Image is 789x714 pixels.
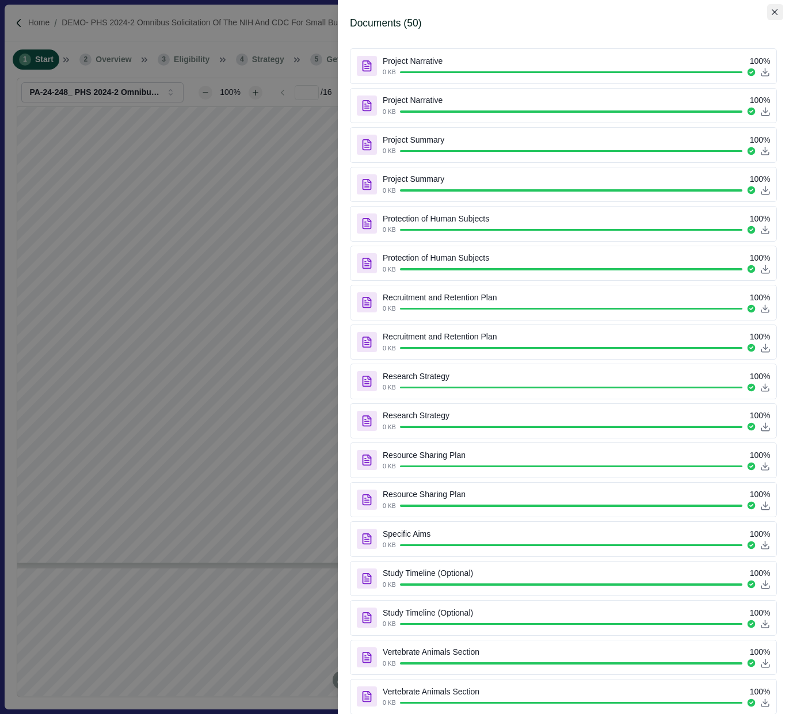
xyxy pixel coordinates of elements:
[383,304,396,312] span: 0 KB
[383,567,473,579] span: Study Timeline (Optional)
[383,383,396,391] span: 0 KB
[750,55,771,67] span: 100 %
[383,108,396,116] span: 0 KB
[383,134,444,146] span: Project Summary
[383,147,396,155] span: 0 KB
[383,659,396,667] span: 0 KB
[750,173,771,185] span: 100 %
[350,16,422,30] div: Documents ( 50 )
[750,646,771,658] span: 100 %
[383,94,443,106] span: Project Narrative
[383,331,497,343] span: Recruitment and Retention Plan
[750,252,771,264] span: 100 %
[383,462,396,470] span: 0 KB
[750,213,771,225] span: 100 %
[383,55,443,67] span: Project Narrative
[383,252,489,264] span: Protection of Human Subjects
[383,686,479,698] span: Vertebrate Animals Section
[750,528,771,540] span: 100 %
[383,292,497,304] span: Recruitment and Retention Plan
[383,68,396,76] span: 0 KB
[383,502,396,510] span: 0 KB
[383,344,396,352] span: 0 KB
[383,265,396,273] span: 0 KB
[750,94,771,106] span: 100 %
[383,646,479,658] span: Vertebrate Animals Section
[750,449,771,461] span: 100 %
[750,371,771,383] span: 100 %
[750,607,771,619] span: 100 %
[750,488,771,501] span: 100 %
[383,173,444,185] span: Project Summary
[383,607,473,619] span: Study Timeline (Optional)
[750,292,771,304] span: 100 %
[383,226,396,234] span: 0 KB
[383,698,396,707] span: 0 KB
[767,4,783,20] button: Close
[750,686,771,698] span: 100 %
[750,134,771,146] span: 100 %
[750,410,771,422] span: 100 %
[383,423,396,431] span: 0 KB
[383,528,430,540] span: Specific Aims
[383,488,466,501] span: Resource Sharing Plan
[383,371,449,383] span: Research Strategy
[383,213,489,225] span: Protection of Human Subjects
[750,331,771,343] span: 100 %
[383,410,449,422] span: Research Strategy
[383,620,396,628] span: 0 KB
[383,449,466,461] span: Resource Sharing Plan
[383,186,396,194] span: 0 KB
[383,581,396,589] span: 0 KB
[383,541,396,549] span: 0 KB
[750,567,771,579] span: 100 %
